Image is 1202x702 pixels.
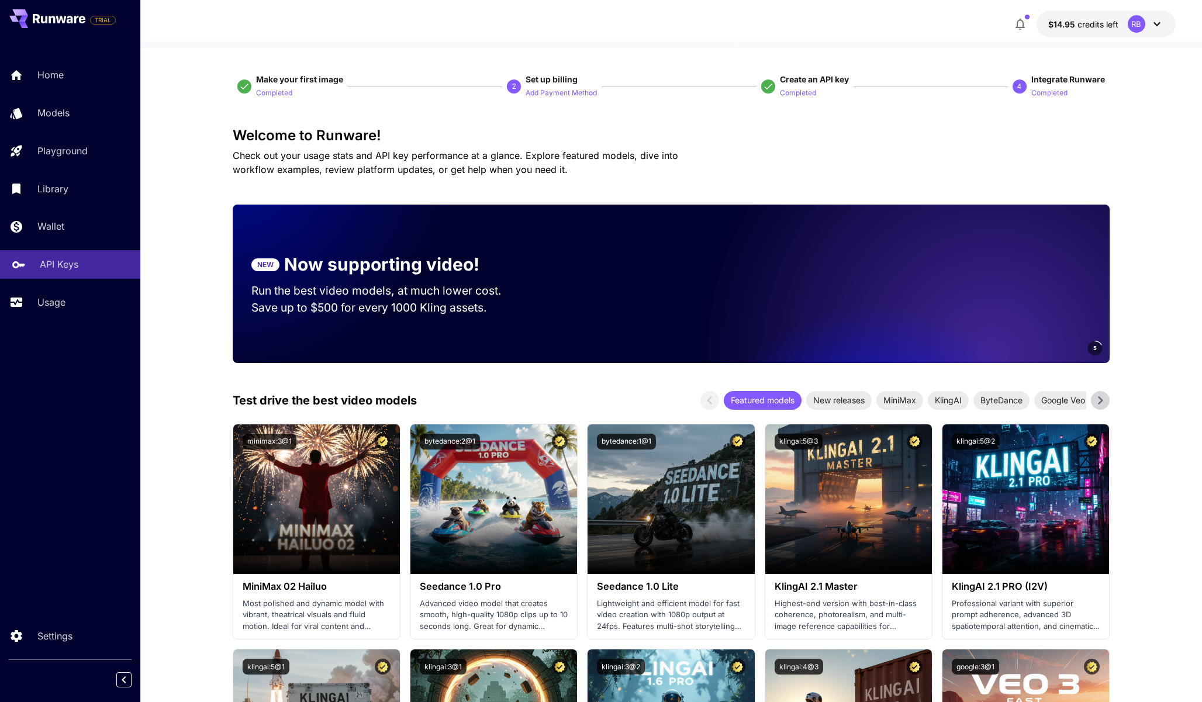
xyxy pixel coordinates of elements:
[552,659,568,675] button: Certified Model – Vetted for best performance and includes a commercial license.
[552,434,568,449] button: Certified Model – Vetted for best performance and includes a commercial license.
[876,391,923,410] div: MiniMax
[806,394,872,406] span: New releases
[37,68,64,82] p: Home
[257,260,274,270] p: NEW
[907,659,923,675] button: Certified Model – Vetted for best performance and includes a commercial license.
[1031,88,1068,99] p: Completed
[765,424,932,574] img: alt
[256,74,343,84] span: Make your first image
[928,391,969,410] div: KlingAI
[243,581,391,592] h3: MiniMax 02 Hailuo
[91,16,115,25] span: TRIAL
[251,282,524,299] p: Run the best video models, at much lower cost.
[1084,659,1100,675] button: Certified Model – Vetted for best performance and includes a commercial license.
[597,434,656,449] button: bytedance:1@1
[40,257,78,271] p: API Keys
[597,581,745,592] h3: Seedance 1.0 Lite
[1031,74,1105,84] span: Integrate Runware
[952,659,999,675] button: google:3@1
[597,598,745,632] p: Lightweight and efficient model for fast video creation with 1080p output at 24fps. Features mult...
[526,88,597,99] p: Add Payment Method
[928,394,969,406] span: KlingAI
[420,434,480,449] button: bytedance:2@1
[233,392,417,409] p: Test drive the best video models
[233,150,678,175] span: Check out your usage stats and API key performance at a glance. Explore featured models, dive int...
[125,669,140,690] div: Collapse sidebar
[876,394,923,406] span: MiniMax
[724,394,802,406] span: Featured models
[973,394,1030,406] span: ByteDance
[907,434,923,449] button: Certified Model – Vetted for best performance and includes a commercial license.
[37,295,65,309] p: Usage
[1031,85,1068,99] button: Completed
[1034,391,1092,410] div: Google Veo
[952,598,1100,632] p: Professional variant with superior prompt adherence, advanced 3D spatiotemporal attention, and ci...
[775,598,923,632] p: Highest-end version with best-in-class coherence, photorealism, and multi-image reference capabil...
[775,659,823,675] button: klingai:4@3
[37,106,70,120] p: Models
[37,219,64,233] p: Wallet
[420,581,568,592] h3: Seedance 1.0 Pro
[37,144,88,158] p: Playground
[1034,394,1092,406] span: Google Veo
[775,434,823,449] button: klingai:5@3
[375,659,391,675] button: Certified Model – Vetted for best performance and includes a commercial license.
[37,182,68,196] p: Library
[526,74,578,84] span: Set up billing
[973,391,1030,410] div: ByteDance
[780,88,816,99] p: Completed
[243,659,289,675] button: klingai:5@1
[1084,434,1100,449] button: Certified Model – Vetted for best performance and includes a commercial license.
[243,434,296,449] button: minimax:3@1
[724,391,802,410] div: Featured models
[588,424,754,574] img: alt
[952,434,1000,449] button: klingai:5@2
[806,391,872,410] div: New releases
[375,434,391,449] button: Certified Model – Vetted for best performance and includes a commercial license.
[730,659,745,675] button: Certified Model – Vetted for best performance and includes a commercial license.
[420,598,568,632] p: Advanced video model that creates smooth, high-quality 1080p clips up to 10 seconds long. Great f...
[243,598,391,632] p: Most polished and dynamic model with vibrant, theatrical visuals and fluid motion. Ideal for vira...
[251,299,524,316] p: Save up to $500 for every 1000 Kling assets.
[1017,81,1021,92] p: 4
[1077,19,1118,29] span: credits left
[233,424,400,574] img: alt
[730,434,745,449] button: Certified Model – Vetted for best performance and includes a commercial license.
[284,251,479,278] p: Now supporting video!
[1037,11,1176,37] button: $14.9455RB
[780,74,849,84] span: Create an API key
[90,13,116,27] span: Add your payment card to enable full platform functionality.
[597,659,645,675] button: klingai:3@2
[420,659,467,675] button: klingai:3@1
[233,127,1110,144] h3: Welcome to Runware!
[942,424,1109,574] img: alt
[512,81,516,92] p: 2
[1048,19,1077,29] span: $14.95
[116,672,132,687] button: Collapse sidebar
[1048,18,1118,30] div: $14.9455
[952,581,1100,592] h3: KlingAI 2.1 PRO (I2V)
[37,629,72,643] p: Settings
[526,85,597,99] button: Add Payment Method
[775,581,923,592] h3: KlingAI 2.1 Master
[1128,15,1145,33] div: RB
[780,85,816,99] button: Completed
[256,85,292,99] button: Completed
[256,88,292,99] p: Completed
[410,424,577,574] img: alt
[1093,344,1097,352] span: 5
